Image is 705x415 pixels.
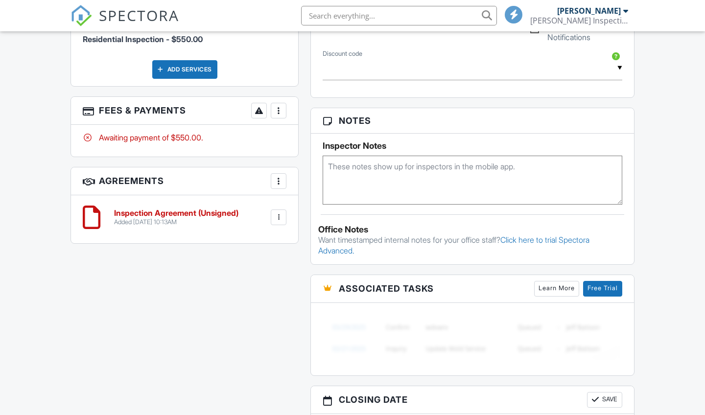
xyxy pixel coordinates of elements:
label: Disable All Notifications [530,23,622,36]
a: Learn More [534,281,579,297]
h6: Inspection Agreement (Unsigned) [114,209,238,218]
img: The Best Home Inspection Software - Spectora [70,5,92,26]
div: Awaiting payment of $550.00. [83,132,286,143]
div: Added [DATE] 10:13AM [114,218,238,226]
a: Free Trial [583,281,622,297]
span: Associated Tasks [339,282,434,295]
span: Closing date [339,393,408,406]
h3: Agreements [71,167,298,195]
p: Want timestamped internal notes for your office staff? [318,234,627,256]
button: Save [587,392,622,408]
input: Search everything... [301,6,497,25]
img: blurred-tasks-251b60f19c3f713f9215ee2a18cbf2105fc2d72fcd585247cf5e9ec0c957c1dd.png [323,310,622,366]
div: [PERSON_NAME] [557,6,621,16]
a: Inspection Agreement (Unsigned) Added [DATE] 10:13AM [114,209,238,226]
span: SPECTORA [99,5,179,25]
li: Service: Residential Inspection [83,16,286,52]
div: Quigley Inspection Services [530,16,628,25]
h5: Inspector Notes [323,141,622,151]
span: Residential Inspection - $550.00 [83,34,203,44]
div: Add Services [152,60,217,79]
a: SPECTORA [70,13,179,34]
h3: Fees & Payments [71,97,298,125]
label: Discount code [323,49,362,58]
h3: Notes [311,108,634,134]
div: Office Notes [318,225,627,234]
